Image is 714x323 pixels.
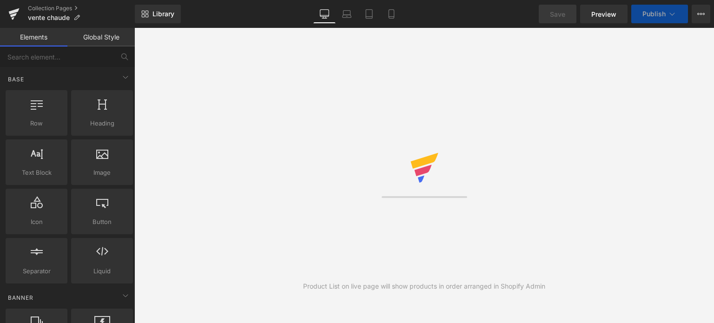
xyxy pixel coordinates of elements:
span: Button [74,217,130,227]
span: Base [7,75,25,84]
button: More [692,5,710,23]
a: Tablet [358,5,380,23]
span: Library [152,10,174,18]
span: Liquid [74,266,130,276]
span: Preview [591,9,616,19]
span: Heading [74,119,130,128]
span: Text Block [8,168,65,178]
a: Collection Pages [28,5,135,12]
span: vente chaude [28,14,70,21]
a: Preview [580,5,628,23]
a: Desktop [313,5,336,23]
a: Laptop [336,5,358,23]
span: Publish [642,10,666,18]
a: Mobile [380,5,403,23]
span: Icon [8,217,65,227]
span: Banner [7,293,34,302]
a: Global Style [67,28,135,46]
span: Image [74,168,130,178]
span: Save [550,9,565,19]
button: Publish [631,5,688,23]
a: New Library [135,5,181,23]
span: Row [8,119,65,128]
span: Separator [8,266,65,276]
div: Product List on live page will show products in order arranged in Shopify Admin [303,281,545,291]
